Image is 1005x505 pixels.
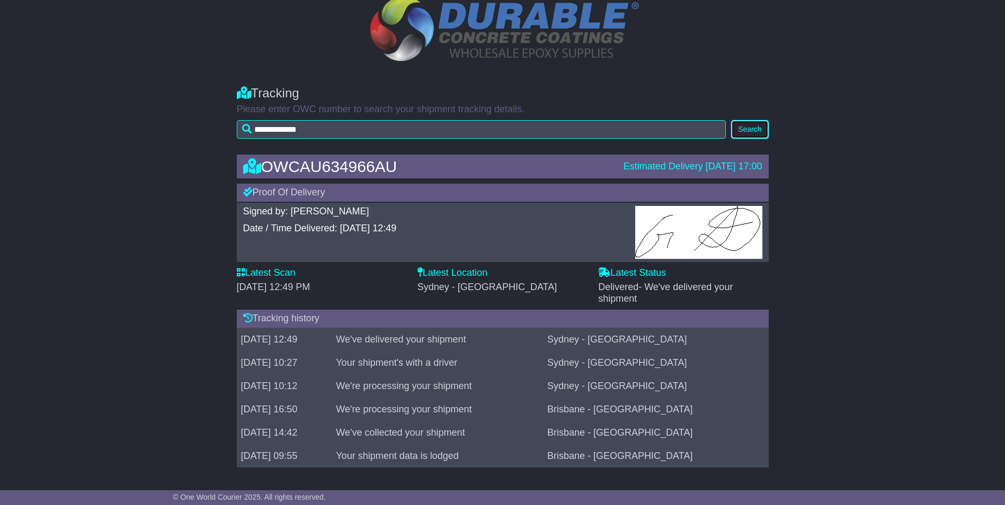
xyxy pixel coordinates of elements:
td: Sydney - [GEOGRAPHIC_DATA] [543,374,768,398]
td: Your shipment's with a driver [332,351,543,374]
td: [DATE] 09:55 [237,444,332,467]
span: © One World Courier 2025. All rights reserved. [173,493,326,501]
span: Delivered [598,282,733,304]
td: Brisbane - [GEOGRAPHIC_DATA] [543,421,768,444]
div: Signed by: [PERSON_NAME] [243,206,625,218]
span: [DATE] 12:49 PM [237,282,310,292]
div: Proof Of Delivery [237,184,769,202]
td: [DATE] 10:12 [237,374,332,398]
td: Brisbane - [GEOGRAPHIC_DATA] [543,444,768,467]
img: GetPodImagePublic [635,206,762,259]
td: [DATE] 12:49 [237,328,332,351]
td: Sydney - [GEOGRAPHIC_DATA] [543,351,768,374]
div: OWCAU634966AU [238,158,618,175]
td: Your shipment data is lodged [332,444,543,467]
div: Estimated Delivery [DATE] 17:00 [624,161,762,173]
td: [DATE] 10:27 [237,351,332,374]
div: Tracking history [237,310,769,328]
label: Latest Scan [237,267,296,279]
td: Brisbane - [GEOGRAPHIC_DATA] [543,398,768,421]
div: Date / Time Delivered: [DATE] 12:49 [243,223,625,235]
td: [DATE] 16:50 [237,398,332,421]
td: [DATE] 14:42 [237,421,332,444]
td: We've delivered your shipment [332,328,543,351]
td: We've collected your shipment [332,421,543,444]
td: Sydney - [GEOGRAPHIC_DATA] [543,328,768,351]
div: Tracking [237,86,769,101]
button: Search [731,120,768,139]
label: Latest Location [417,267,487,279]
span: - We've delivered your shipment [598,282,733,304]
label: Latest Status [598,267,666,279]
p: Please enter OWC number to search your shipment tracking details. [237,104,769,115]
span: Sydney - [GEOGRAPHIC_DATA] [417,282,557,292]
td: We're processing your shipment [332,398,543,421]
td: We're processing your shipment [332,374,543,398]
